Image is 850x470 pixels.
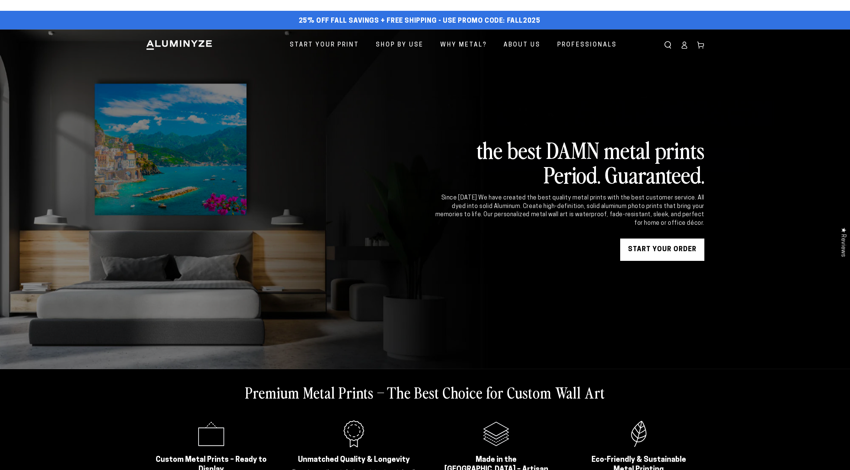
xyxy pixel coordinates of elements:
[434,137,704,186] h2: the best DAMN metal prints Period. Guaranteed.
[284,35,365,55] a: Start Your Print
[299,17,540,25] span: 25% off FALL Savings + Free Shipping - Use Promo Code: FALL2025
[245,383,605,402] h2: Premium Metal Prints – The Best Choice for Custom Wall Art
[435,35,492,55] a: Why Metal?
[660,37,676,53] summary: Search our site
[370,35,429,55] a: Shop By Use
[836,221,850,263] div: Click to open Judge.me floating reviews tab
[552,35,622,55] a: Professionals
[376,40,424,51] span: Shop By Use
[557,40,617,51] span: Professionals
[290,40,359,51] span: Start Your Print
[434,194,704,227] div: Since [DATE] We have created the best quality metal prints with the best customer service. All dy...
[498,35,546,55] a: About Us
[146,39,213,51] img: Aluminyze
[298,455,410,465] h2: Unmatched Quality & Longevity
[504,40,540,51] span: About Us
[620,239,704,261] a: START YOUR Order
[440,40,487,51] span: Why Metal?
